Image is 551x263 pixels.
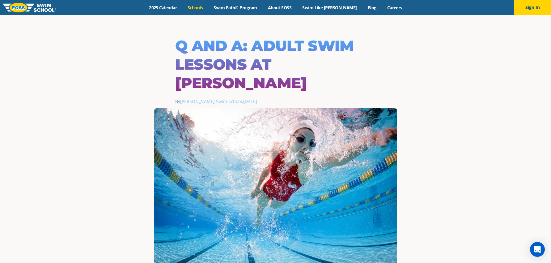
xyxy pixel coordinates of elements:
[297,5,362,11] a: Swim Like [PERSON_NAME]
[175,98,242,104] span: By
[144,5,182,11] a: 2025 Calendar
[262,5,297,11] a: About FOSS
[180,98,242,104] a: [PERSON_NAME] Swim School
[175,37,376,92] h1: Q and A: Adult Swim Lessons at [PERSON_NAME]
[362,5,382,11] a: Blog
[243,98,257,104] a: [DATE]
[3,3,56,12] img: FOSS Swim School Logo
[208,5,262,11] a: Swim Path® Program
[182,5,208,11] a: Schools
[242,98,257,104] span: ,
[530,242,545,257] div: Open Intercom Messenger
[382,5,407,11] a: Careers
